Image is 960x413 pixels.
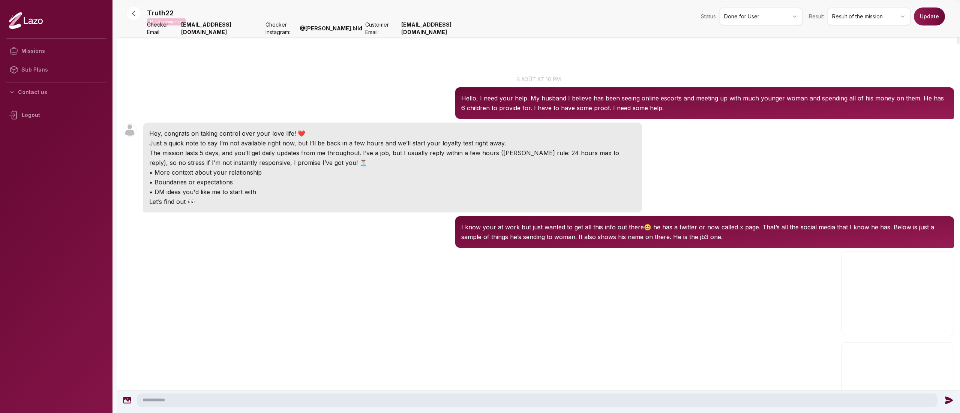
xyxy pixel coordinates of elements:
span: Result [809,13,824,20]
p: Hey, congrats on taking control over your love life! ❤️ [149,129,636,138]
span: Status [701,13,716,20]
a: Missions [6,42,106,60]
p: The mission lasts 5 days, and you’ll get daily updates from me throughout. I’ve a job, but I usua... [149,148,636,168]
p: Hello, I need your help. My husband I believe has been seeing online escorts and meeting up with ... [461,93,948,113]
button: Contact us [6,85,106,99]
p: I know your at work but just wanted to get all this info out there😊 he has a twitter or now calle... [461,222,948,242]
strong: @ [PERSON_NAME].blld [300,25,362,32]
p: Truth22 [147,8,174,18]
img: User avatar [123,123,136,137]
strong: [EMAIL_ADDRESS][DOMAIN_NAME] [181,21,263,36]
p: • Boundaries or expectations [149,177,636,187]
p: Just a quick note to say I’m not available right now, but I’ll be back in a few hours and we’ll s... [149,138,636,148]
span: Checker Instagram: [265,21,297,36]
span: Customer Email: [365,21,398,36]
span: Checker Email: [147,21,178,36]
button: Update [914,7,945,25]
p: • DM ideas you'd like me to start with [149,187,636,197]
div: Logout [6,105,106,125]
strong: [EMAIL_ADDRESS][DOMAIN_NAME] [401,21,483,36]
p: • More context about your relationship [149,168,636,177]
p: Let’s find out 👀 [149,197,636,206]
p: Mission completed [147,18,186,25]
a: Sub Plans [6,60,106,79]
p: 6 août at 10 pm [117,75,960,83]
